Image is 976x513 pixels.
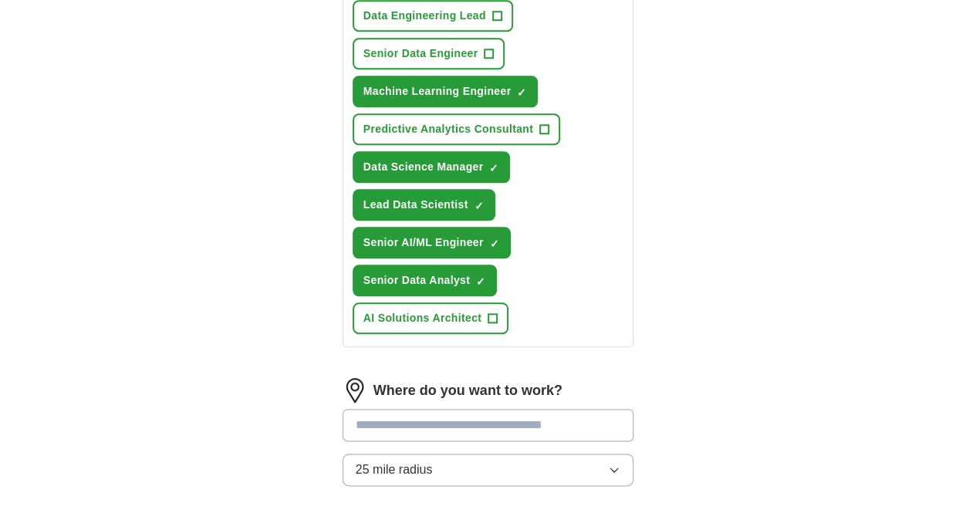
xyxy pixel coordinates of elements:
img: location.png [343,378,367,403]
span: AI Solutions Architect [363,310,481,326]
button: Senior Data Analyst✓ [353,265,497,296]
span: Machine Learning Engineer [363,83,512,100]
span: Senior AI/ML Engineer [363,235,484,251]
span: ✓ [489,162,498,174]
span: Predictive Analytics Consultant [363,121,533,137]
button: 25 mile radius [343,454,634,486]
button: Data Science Manager✓ [353,151,511,183]
button: Senior Data Engineer [353,38,505,69]
button: Predictive Analytics Consultant [353,113,560,145]
span: Lead Data Scientist [363,197,468,213]
span: ✓ [490,238,499,250]
span: ✓ [474,200,484,212]
button: Senior AI/ML Engineer✓ [353,227,511,258]
span: ✓ [517,86,526,99]
span: ✓ [476,275,485,288]
button: Machine Learning Engineer✓ [353,76,539,107]
span: Data Science Manager [363,159,484,175]
span: Senior Data Analyst [363,272,470,289]
button: AI Solutions Architect [353,302,508,334]
span: Senior Data Engineer [363,46,478,62]
button: Lead Data Scientist✓ [353,189,495,221]
span: Data Engineering Lead [363,8,486,24]
label: Where do you want to work? [373,380,562,401]
span: 25 mile radius [356,461,433,479]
